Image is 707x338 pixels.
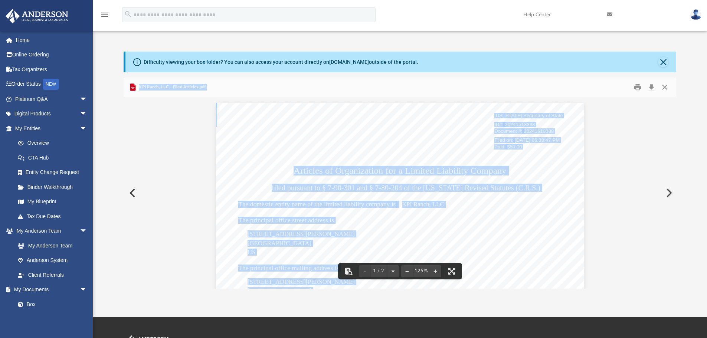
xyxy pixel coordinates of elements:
[137,84,206,91] span: KPI Ranch, LLC - Filed Articles.pdf
[10,150,98,165] a: CTA Hub
[340,263,357,279] button: Toggle findbar
[494,144,505,149] span: Paid:
[80,282,95,298] span: arrow_drop_down
[494,122,503,127] span: ID#:
[5,33,98,47] a: Home
[494,138,513,142] span: Filed on:
[515,138,560,142] span: [DATE] 05:33:47 PM
[238,201,396,208] span: The domestic entity name of the limited liability company is
[645,82,658,93] button: Download
[5,106,98,121] a: Digital Productsarrow_drop_down
[144,58,418,66] div: Difficulty viewing your box folder? You can also access your account directly on outside of the p...
[248,231,355,237] span: [STREET_ADDRESS][PERSON_NAME]
[10,253,95,268] a: Anderson System
[329,59,369,65] a: [DOMAIN_NAME]
[5,47,98,62] a: Online Ordering
[248,279,355,285] span: [STREET_ADDRESS][PERSON_NAME]
[5,62,98,77] a: Tax Organizers
[10,136,98,151] a: Overview
[658,57,668,67] button: Close
[124,10,132,18] i: search
[124,78,677,289] div: Preview
[124,97,677,289] div: File preview
[80,121,95,136] span: arrow_drop_down
[238,217,334,224] span: The principal office street address is
[660,183,677,203] button: Next File
[10,180,98,194] a: Binder Walkthrough
[10,194,95,209] a: My Blueprint
[371,263,387,279] button: 1 / 2
[100,10,109,19] i: menu
[5,282,95,297] a: My Documentsarrow_drop_down
[10,297,91,312] a: Box
[402,201,444,208] span: KPI Ranch, LLC
[494,113,563,118] span: [US_STATE] Secretary of State
[387,263,399,279] button: Next page
[10,268,95,282] a: Client Referrals
[10,209,98,224] a: Tax Due Dates
[248,288,311,294] span: [GEOGRAPHIC_DATA]
[401,263,413,279] button: Zoom out
[10,312,95,326] a: Meeting Minutes
[80,224,95,239] span: arrow_drop_down
[658,82,671,93] button: Close
[80,106,95,122] span: arrow_drop_down
[5,224,95,239] a: My Anderson Teamarrow_drop_down
[505,122,535,127] span: 20241513338
[3,9,71,23] img: Anderson Advisors Platinum Portal
[10,238,91,253] a: My Anderson Team
[371,269,387,273] span: 1 / 2
[507,144,522,149] span: $50.00
[5,121,98,136] a: My Entitiesarrow_drop_down
[80,92,95,107] span: arrow_drop_down
[5,77,98,92] a: Order StatusNEW
[413,269,429,273] div: Current zoom level
[294,167,507,175] span: Articles of Organization for a Limited Liability Company
[429,263,441,279] button: Zoom in
[248,240,311,247] span: [GEOGRAPHIC_DATA]
[5,92,98,106] a: Platinum Q&Aarrow_drop_down
[494,129,523,134] span: Document #:
[248,249,255,256] span: US
[124,97,677,289] div: Document Viewer
[443,263,460,279] button: Enter fullscreen
[272,184,540,191] span: filed pursuant to § 7-90-301 and § 7-80-204 of the [US_STATE] Revised Statutes (C.R.S.)
[238,265,339,272] span: The principal office mailing address is
[524,129,554,134] span: 20241513338
[690,9,701,20] img: User Pic
[10,165,98,180] a: Entity Change Request
[43,79,59,90] div: NEW
[124,183,140,203] button: Previous File
[100,14,109,19] a: menu
[630,82,645,93] button: Print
